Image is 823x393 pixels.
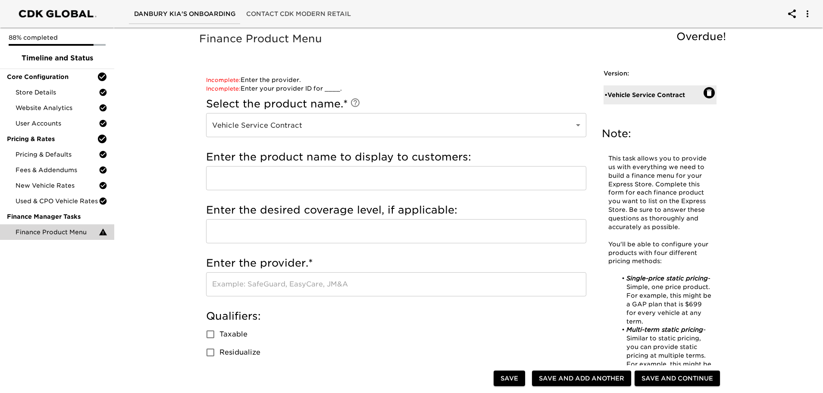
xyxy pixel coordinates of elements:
[16,228,99,236] span: Finance Product Menu
[604,91,704,99] div: • Vehicle Service Contract
[539,373,624,384] span: Save and Add Another
[206,150,586,164] h5: Enter the product name to display to customers:
[7,135,97,143] span: Pricing & Rates
[494,371,525,387] button: Save
[604,69,717,79] h6: Version:
[782,3,802,24] button: account of current user
[7,53,107,63] span: Timeline and Status
[206,113,586,137] div: Vehicle Service Contract
[532,371,631,387] button: Save and Add Another
[16,197,99,205] span: Used & CPO Vehicle Rates
[642,373,713,384] span: Save and Continue
[626,326,703,333] em: Multi-term static pricing
[219,329,247,340] span: Taxable
[16,150,99,159] span: Pricing & Defaults
[206,309,586,323] h5: Qualifiers:
[703,326,706,333] em: -
[16,181,99,190] span: New Vehicle Rates
[617,274,712,326] li: - Simple, one price product. For example, this might be a GAP plan that is $699 for every vehicle...
[797,3,818,24] button: account of current user
[16,166,99,174] span: Fees & Addendums
[206,97,586,111] h5: Select the product name.
[602,127,718,141] h5: Note:
[206,272,586,296] input: Example: SafeGuard, EasyCare, JM&A
[206,85,342,92] a: Enter your provider ID for ____.
[7,212,107,221] span: Finance Manager Tasks
[16,104,99,112] span: Website Analytics
[7,72,97,81] span: Core Configuration
[608,154,712,232] p: This task allows you to provide us with everything we need to build a finance menu for your Expre...
[608,240,712,266] p: You'll be able to configure your products with four different pricing methods:
[219,347,260,358] span: Residualize
[9,33,106,42] p: 88% completed
[635,371,720,387] button: Save and Continue
[704,87,715,98] button: Delete: Vehicle Service Contract
[206,77,241,83] span: Incomplete:
[134,9,236,19] span: Danbury Kia's Onboarding
[206,203,586,217] h5: Enter the desired coverage level, if applicable:
[16,88,99,97] span: Store Details
[501,373,518,384] span: Save
[676,30,726,43] span: Overdue!
[604,85,717,104] div: •Vehicle Service Contract
[206,85,241,92] span: Incomplete:
[206,256,586,270] h5: Enter the provider.
[626,275,708,282] em: Single-price static pricing
[16,119,99,128] span: User Accounts
[199,32,730,46] h5: Finance Product Menu
[246,9,351,19] span: Contact CDK Modern Retail
[206,76,301,83] a: Enter the provider.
